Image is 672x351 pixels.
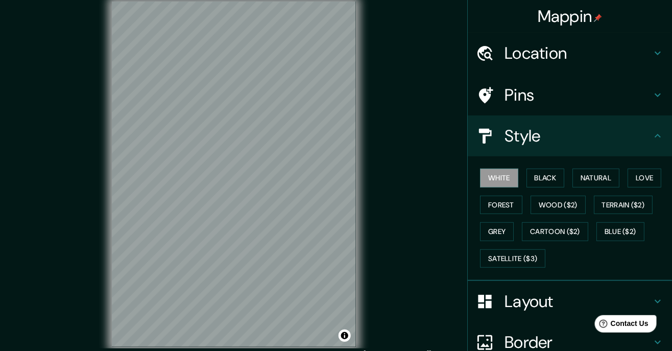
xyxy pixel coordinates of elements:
button: Grey [480,222,514,241]
div: Location [468,33,672,74]
iframe: Help widget launcher [581,311,661,340]
h4: Location [505,43,652,63]
button: Toggle attribution [339,330,351,342]
h4: Pins [505,85,652,105]
div: Style [468,115,672,156]
button: Blue ($2) [596,222,644,241]
button: Cartoon ($2) [522,222,588,241]
div: Pins [468,75,672,115]
img: pin-icon.png [594,14,602,22]
h4: Layout [505,291,652,312]
canvas: Map [112,2,356,347]
h4: Style [505,126,652,146]
button: Black [526,169,565,188]
button: Forest [480,196,522,215]
button: White [480,169,518,188]
button: Love [628,169,661,188]
div: Layout [468,281,672,322]
button: Terrain ($2) [594,196,653,215]
button: Wood ($2) [531,196,586,215]
h4: Mappin [538,6,603,27]
button: Satellite ($3) [480,249,545,268]
button: Natural [572,169,619,188]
